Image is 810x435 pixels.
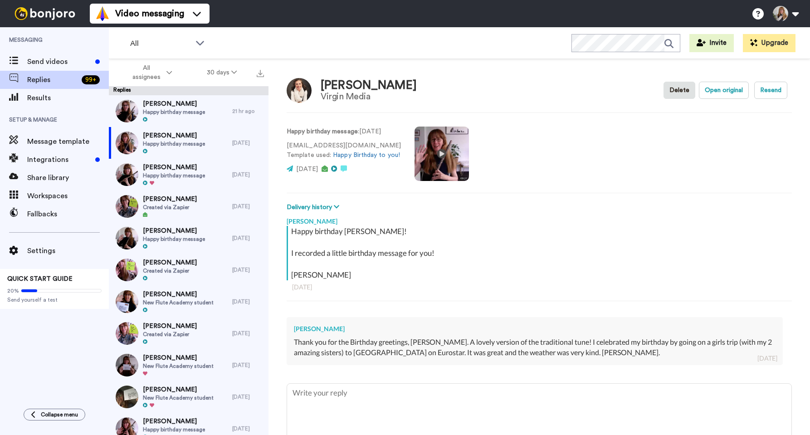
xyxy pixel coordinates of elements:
span: Replies [27,74,78,85]
span: [PERSON_NAME] [143,131,205,140]
span: New Flute Academy student [143,362,214,370]
img: 465ca41a-80b5-4e25-81d6-b563f07695ae-thumb.jpg [116,227,138,249]
span: Workspaces [27,191,109,201]
div: 21 hr ago [232,108,264,115]
span: Video messaging [115,7,184,20]
div: [DATE] [232,203,264,210]
img: bj-logo-header-white.svg [11,7,79,20]
span: [PERSON_NAME] [143,226,205,235]
div: Happy birthday [PERSON_NAME]! I recorded a little birthday message for you! [PERSON_NAME] [291,226,790,280]
img: f37789f8-6a72-4cdc-ae22-4c08eb4fc440-thumb.jpg [116,132,138,154]
img: 04afa496-4301-44ed-ab19-d841e1c9dc43-thumb.jpg [116,100,138,122]
strong: Happy birthday message [287,128,358,135]
div: Virgin Media [321,92,417,102]
button: Open original [699,82,749,99]
span: Happy birthday message [143,426,205,433]
div: [DATE] [232,235,264,242]
div: 99 + [82,75,100,84]
div: [PERSON_NAME] [287,212,792,226]
img: Image of Cathryn Hudson [287,78,312,103]
img: cf799d6a-e07e-4d0a-a2a6-0f4aa6b1fef0-thumb.jpg [116,290,138,313]
span: Happy birthday message [143,108,205,116]
a: [PERSON_NAME]Created via Zapier[DATE] [109,254,268,286]
a: [PERSON_NAME]Happy birthday message[DATE] [109,159,268,191]
span: Created via Zapier [143,204,197,211]
span: QUICK START GUIDE [7,276,73,282]
span: [PERSON_NAME] [143,163,205,172]
div: Thank you for the Birthday greetings, [PERSON_NAME]. A lovely version of the traditional tune! I ... [294,337,776,358]
button: Invite [689,34,734,52]
span: [PERSON_NAME] [143,290,214,299]
span: Share library [27,172,109,183]
span: Send yourself a test [7,296,102,303]
span: [PERSON_NAME] [143,417,205,426]
span: [PERSON_NAME] [143,322,197,331]
span: Message template [27,136,109,147]
span: Happy birthday message [143,172,205,179]
span: Collapse menu [41,411,78,418]
button: Delivery history [287,202,342,212]
div: [DATE] [292,283,786,292]
span: All assignees [128,64,165,82]
span: Settings [27,245,109,256]
span: [PERSON_NAME] [143,258,197,267]
a: [PERSON_NAME]New Flute Academy student[DATE] [109,381,268,413]
button: Collapse menu [24,409,85,420]
span: [PERSON_NAME] [143,195,197,204]
img: b851ebba-39e0-4a00-9290-25b3b5245f59-thumb.jpg [116,259,138,281]
span: 20% [7,287,19,294]
span: Happy birthday message [143,235,205,243]
div: Replies [109,86,268,95]
div: [DATE] [232,330,264,337]
span: New Flute Academy student [143,394,214,401]
span: Fallbacks [27,209,109,220]
p: : [DATE] [287,127,401,137]
span: New Flute Academy student [143,299,214,306]
span: [DATE] [296,166,318,172]
button: All assignees [111,60,190,85]
button: 30 days [190,64,254,81]
a: [PERSON_NAME]Happy birthday message[DATE] [109,222,268,254]
img: vm-color.svg [95,6,110,21]
div: [PERSON_NAME] [321,79,417,92]
div: [DATE] [232,171,264,178]
button: Upgrade [743,34,795,52]
span: Integrations [27,154,92,165]
button: Export all results that match these filters now. [254,66,267,79]
a: [PERSON_NAME]Happy birthday message[DATE] [109,127,268,159]
img: b3f5195f-e52a-46f7-ac4c-e7951ffab9a5-thumb.jpg [116,322,138,345]
a: [PERSON_NAME]New Flute Academy student[DATE] [109,286,268,318]
span: Send videos [27,56,92,67]
div: [DATE] [757,354,777,363]
img: 94f615a4-f1e4-47d3-b535-f11c08a47fe4-thumb.jpg [116,354,138,376]
span: All [130,38,191,49]
span: [PERSON_NAME] [143,385,214,394]
img: d96607d0-41e2-40f0-b02c-90494796c8fe-thumb.jpg [116,386,138,408]
a: Happy Birthday to you! [333,152,400,158]
span: Results [27,93,109,103]
div: [DATE] [232,425,264,432]
span: Created via Zapier [143,267,197,274]
a: [PERSON_NAME]Happy birthday message21 hr ago [109,95,268,127]
div: [DATE] [232,298,264,305]
span: Created via Zapier [143,331,197,338]
div: [DATE] [232,139,264,147]
span: [PERSON_NAME] [143,99,205,108]
a: [PERSON_NAME]New Flute Academy student[DATE] [109,349,268,381]
img: 75466ba3-2b31-4c8b-a2d8-f0cb666ffa2e-thumb.jpg [116,163,138,186]
span: Happy birthday message [143,140,205,147]
button: Resend [754,82,787,99]
div: [DATE] [232,393,264,401]
div: [PERSON_NAME] [294,324,776,333]
button: Delete [664,82,695,99]
img: export.svg [257,70,264,77]
div: [DATE] [232,362,264,369]
p: [EMAIL_ADDRESS][DOMAIN_NAME] Template used: [287,141,401,160]
img: 4a5ec850-28b5-49a5-ac01-55f7f189f99d-thumb.jpg [116,195,138,218]
a: [PERSON_NAME]Created via Zapier[DATE] [109,191,268,222]
span: [PERSON_NAME] [143,353,214,362]
a: [PERSON_NAME]Created via Zapier[DATE] [109,318,268,349]
div: [DATE] [232,266,264,274]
